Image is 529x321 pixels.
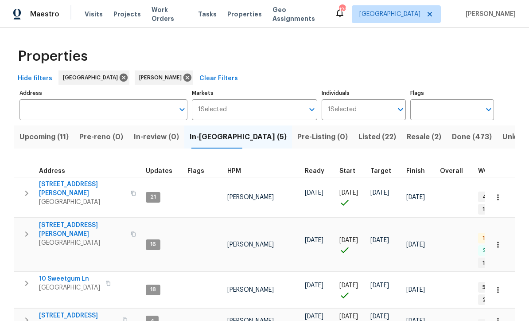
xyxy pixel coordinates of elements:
div: Actual renovation start date [339,168,363,174]
span: Clear Filters [199,73,238,84]
span: [STREET_ADDRESS][PERSON_NAME] [39,180,125,198]
span: Work Orders [152,5,187,23]
span: Target [370,168,391,174]
td: Project started on time [336,272,367,308]
span: Updates [146,168,172,174]
span: [DATE] [339,313,358,320]
span: Properties [18,52,88,61]
span: Hide filters [18,73,52,84]
span: [DATE] [370,313,389,320]
button: Open [394,103,407,116]
span: 16 [147,241,159,248]
span: 18 [147,286,159,294]
span: 10 Sweetgum Ln [39,274,100,283]
span: Tasks [198,11,217,17]
span: 4 WIP [479,193,501,201]
span: In-[GEOGRAPHIC_DATA] (5) [190,131,287,143]
span: Maestro [30,10,59,19]
button: Hide filters [14,70,56,87]
span: 5 WIP [479,284,500,291]
td: Project started on time [336,218,367,271]
span: [DATE] [305,190,323,196]
span: 1 Accepted [479,206,516,213]
span: Geo Assignments [272,5,324,23]
span: Overall [440,168,463,174]
span: [GEOGRAPHIC_DATA] [39,198,125,207]
span: [DATE] [406,194,425,200]
span: [DATE] [370,237,389,243]
div: [GEOGRAPHIC_DATA] [58,70,129,85]
span: 1 Accepted [479,259,516,267]
span: [DATE] [339,282,358,289]
span: Ready [305,168,324,174]
span: [DATE] [305,237,323,243]
span: [DATE] [406,287,425,293]
span: Address [39,168,65,174]
span: [DATE] [305,282,323,289]
span: [DATE] [406,242,425,248]
label: Individuals [322,90,405,96]
button: Open [306,103,318,116]
span: [PERSON_NAME] [139,73,185,82]
div: Days past target finish date [440,168,471,174]
span: Pre-Listing (0) [297,131,348,143]
span: WO Completion [478,168,527,174]
div: Target renovation project end date [370,168,399,174]
span: 2 Accepted [479,296,517,304]
span: 1 QC [479,235,498,242]
span: [DATE] [339,190,358,196]
span: [STREET_ADDRESS] [39,311,117,320]
span: [GEOGRAPHIC_DATA] [39,283,100,292]
span: Finish [406,168,425,174]
span: Done (473) [452,131,492,143]
span: [DATE] [339,237,358,243]
label: Address [19,90,187,96]
span: In-review (0) [134,131,179,143]
span: Resale (2) [407,131,441,143]
label: Flags [410,90,494,96]
div: 120 [339,5,345,14]
span: HPM [227,168,241,174]
span: Properties [227,10,262,19]
span: [DATE] [305,313,323,320]
span: Visits [85,10,103,19]
span: [PERSON_NAME] [227,287,274,293]
span: Flags [187,168,204,174]
span: [GEOGRAPHIC_DATA] [63,73,121,82]
span: [STREET_ADDRESS][PERSON_NAME] [39,221,125,239]
span: Projects [113,10,141,19]
span: 1 Selected [198,106,227,114]
span: Upcoming (11) [19,131,69,143]
span: [GEOGRAPHIC_DATA] [39,239,125,247]
span: [PERSON_NAME] [462,10,516,19]
button: Clear Filters [196,70,241,87]
td: Project started on time [336,177,367,218]
span: Start [339,168,355,174]
div: Earliest renovation start date (first business day after COE or Checkout) [305,168,332,174]
span: 1 Selected [328,106,357,114]
span: [PERSON_NAME] [227,242,274,248]
span: [DATE] [370,190,389,196]
span: [PERSON_NAME] [227,194,274,200]
button: Open [176,103,188,116]
span: 21 [147,193,159,201]
div: Projected renovation finish date [406,168,433,174]
label: Markets [192,90,318,96]
div: [PERSON_NAME] [135,70,193,85]
button: Open [482,103,495,116]
span: [DATE] [370,282,389,289]
span: Pre-reno (0) [79,131,123,143]
span: 2 Done [479,247,505,254]
span: Listed (22) [358,131,396,143]
span: [GEOGRAPHIC_DATA] [359,10,420,19]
